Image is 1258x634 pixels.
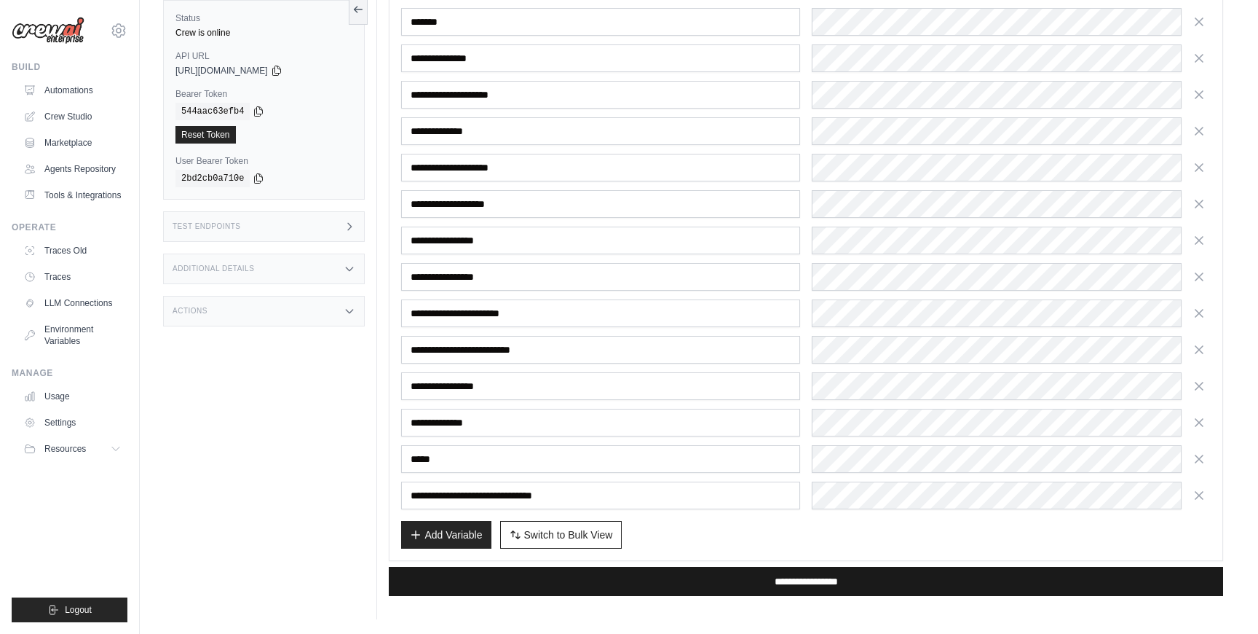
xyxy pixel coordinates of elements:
span: Resources [44,443,86,455]
label: User Bearer Token [175,155,352,167]
div: Crew is online [175,27,352,39]
div: Build [12,61,127,73]
h3: Test Endpoints [173,222,241,231]
button: Logout [12,598,127,622]
h3: Actions [173,307,207,316]
code: 2bd2cb0a710e [175,170,250,187]
a: Marketplace [17,131,127,154]
a: Agents Repository [17,157,127,181]
a: Crew Studio [17,105,127,128]
a: Tools & Integrations [17,184,127,207]
img: Logo [12,17,84,44]
a: Settings [17,411,127,434]
div: Operate [12,222,127,233]
a: Automations [17,79,127,102]
a: Traces Old [17,239,127,262]
a: Traces [17,265,127,289]
label: Status [175,12,352,24]
a: Usage [17,385,127,408]
button: Add Variable [401,521,491,549]
a: LLM Connections [17,291,127,315]
label: API URL [175,50,352,62]
button: Resources [17,437,127,461]
a: Reset Token [175,126,236,144]
code: 544aac63efb4 [175,103,250,120]
iframe: Chat Widget [1185,564,1258,634]
button: Switch to Bulk View [500,521,622,549]
label: Bearer Token [175,88,352,100]
span: Logout [65,604,92,616]
span: [URL][DOMAIN_NAME] [175,65,268,77]
a: Environment Variables [17,318,127,353]
h3: Additional Details [173,265,254,273]
div: Manage [12,367,127,379]
span: Switch to Bulk View [524,528,613,542]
